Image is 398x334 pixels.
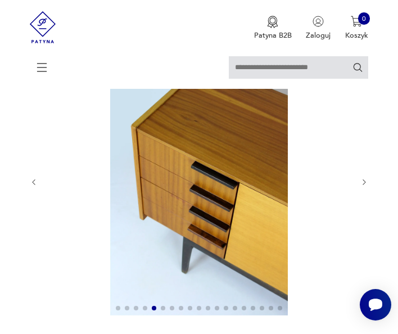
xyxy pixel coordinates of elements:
button: Patyna B2B [254,16,292,40]
iframe: Smartsupp widget button [360,289,391,321]
div: 0 [358,12,370,25]
img: Ikona koszyka [351,16,362,27]
img: Zdjęcie produktu Komoda Mid-Century Modern, Czechy, lata 1960 [47,48,351,315]
img: Ikonka użytkownika [313,16,324,27]
p: Patyna B2B [254,30,292,40]
p: Zaloguj [306,30,331,40]
button: Zaloguj [306,16,331,40]
img: Ikona medalu [267,16,278,28]
p: Koszyk [345,30,368,40]
button: 0Koszyk [345,16,368,40]
a: Ikona medaluPatyna B2B [254,16,292,40]
button: Szukaj [352,62,363,73]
